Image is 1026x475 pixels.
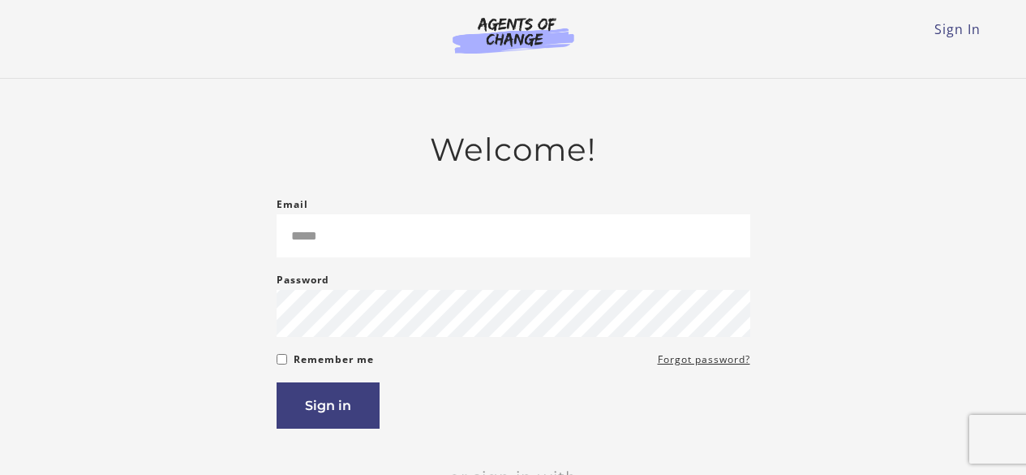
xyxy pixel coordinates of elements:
a: Forgot password? [658,350,750,369]
img: Agents of Change Logo [436,16,591,54]
h2: Welcome! [277,131,750,169]
label: Email [277,195,308,214]
a: Sign In [934,20,981,38]
label: Password [277,270,329,290]
label: Remember me [294,350,374,369]
button: Sign in [277,382,380,429]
